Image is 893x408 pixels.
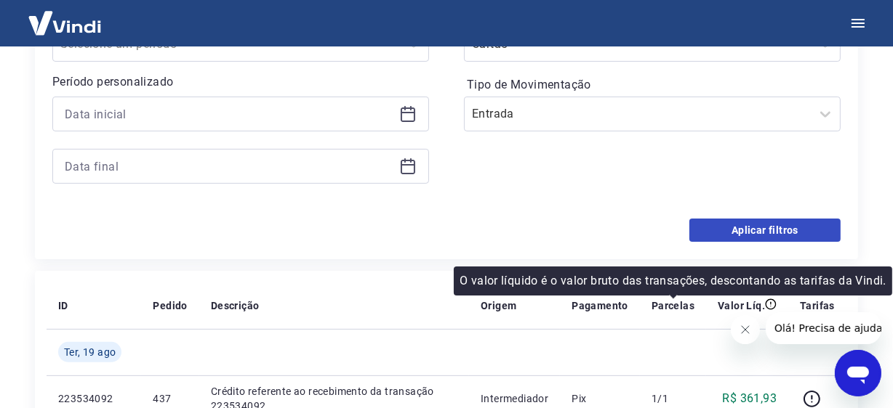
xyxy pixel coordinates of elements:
[153,298,187,313] p: Pedido
[17,1,112,45] img: Vindi
[835,350,881,396] iframe: Botão para abrir a janela de mensagens
[766,312,881,344] iframe: Mensagem da empresa
[731,315,760,344] iframe: Fechar mensagem
[572,298,628,313] p: Pagamento
[718,298,765,313] p: Valor Líq.
[689,219,841,242] button: Aplicar filtros
[65,103,393,125] input: Data inicial
[481,298,516,313] p: Origem
[153,391,187,406] p: 437
[65,155,393,177] input: Data final
[800,298,835,313] p: Tarifas
[52,73,429,91] p: Período personalizado
[723,390,777,407] p: R$ 361,93
[652,391,694,406] p: 1/1
[211,298,260,313] p: Descrição
[64,345,116,359] span: Ter, 19 ago
[58,298,68,313] p: ID
[652,298,694,313] p: Parcelas
[572,391,628,406] p: Pix
[58,391,129,406] p: 223534092
[460,272,886,290] p: O valor líquido é o valor bruto das transações, descontando as tarifas da Vindi.
[467,76,838,94] label: Tipo de Movimentação
[9,10,122,22] span: Olá! Precisa de ajuda?
[481,391,548,406] p: Intermediador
